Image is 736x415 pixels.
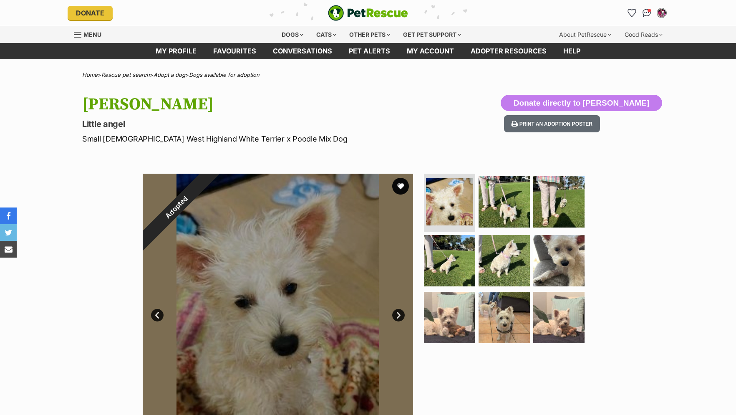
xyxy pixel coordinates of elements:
img: Photo of Lily Peggotty [479,176,530,228]
button: favourite [392,178,409,195]
a: Adopt a dog [154,71,185,78]
a: Rescue pet search [101,71,150,78]
img: Photo of Lily Peggotty [533,235,585,286]
img: Photo of Lily Peggotty [426,178,473,225]
a: Menu [74,26,107,41]
img: Photo of Lily Peggotty [533,292,585,343]
div: Get pet support [397,26,467,43]
div: > > > [61,72,675,78]
a: Pet alerts [340,43,398,59]
div: Other pets [343,26,396,43]
a: Dogs available for adoption [189,71,260,78]
div: Cats [310,26,342,43]
img: Photo of Lily Peggotty [479,292,530,343]
img: Photo of Lily Peggotty [479,235,530,286]
img: chat-41dd97257d64d25036548639549fe6c8038ab92f7586957e7f3b1b290dea8141.svg [643,9,651,17]
img: Photo of Lily Peggotty [424,292,475,343]
a: Next [392,309,405,321]
a: conversations [265,43,340,59]
a: Prev [151,309,164,321]
a: Adopter resources [462,43,555,59]
div: Good Reads [619,26,668,43]
a: Favourites [205,43,265,59]
a: My profile [147,43,205,59]
img: logo-e224e6f780fb5917bec1dbf3a21bbac754714ae5b6737aabdf751b685950b380.svg [328,5,408,21]
span: Menu [83,31,101,38]
a: Conversations [640,6,653,20]
img: Photo of Lily Peggotty [424,235,475,286]
h1: [PERSON_NAME] [82,95,435,114]
p: Small [DEMOGRAPHIC_DATA] West Highland White Terrier x Poodle Mix Dog [82,133,435,144]
ul: Account quick links [625,6,668,20]
p: Little angel [82,118,435,130]
div: Adopted [124,154,229,260]
a: My account [398,43,462,59]
img: Zoey Close profile pic [658,9,666,17]
div: About PetRescue [553,26,617,43]
button: My account [655,6,668,20]
a: PetRescue [328,5,408,21]
img: Photo of Lily Peggotty [533,176,585,228]
a: Help [555,43,589,59]
div: Dogs [276,26,309,43]
a: Favourites [625,6,638,20]
button: Donate directly to [PERSON_NAME] [501,95,662,111]
a: Home [82,71,98,78]
button: Print an adoption poster [504,115,600,132]
a: Donate [68,6,113,20]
